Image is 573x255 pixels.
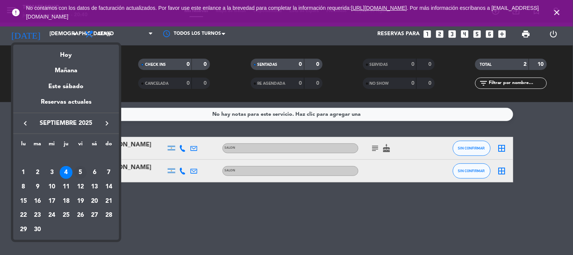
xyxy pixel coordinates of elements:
[17,180,30,193] div: 8
[16,151,116,166] td: SEP.
[16,194,31,208] td: 15 de septiembre de 2025
[73,165,88,180] td: 5 de septiembre de 2025
[31,195,44,208] div: 16
[45,195,58,208] div: 17
[59,140,73,151] th: jueves
[74,166,87,179] div: 5
[45,166,58,179] div: 3
[45,180,58,193] div: 10
[102,119,111,128] i: keyboard_arrow_right
[31,165,45,180] td: 2 de septiembre de 2025
[45,140,59,151] th: miércoles
[88,209,101,222] div: 27
[45,209,58,222] div: 24
[59,208,73,222] td: 25 de septiembre de 2025
[31,209,44,222] div: 23
[60,195,73,208] div: 18
[100,118,114,128] button: keyboard_arrow_right
[59,180,73,194] td: 11 de septiembre de 2025
[88,208,102,222] td: 27 de septiembre de 2025
[17,166,30,179] div: 1
[73,194,88,208] td: 19 de septiembre de 2025
[31,222,45,237] td: 30 de septiembre de 2025
[21,119,30,128] i: keyboard_arrow_left
[88,140,102,151] th: sábado
[16,222,31,237] td: 29 de septiembre de 2025
[59,165,73,180] td: 4 de septiembre de 2025
[102,180,116,194] td: 14 de septiembre de 2025
[32,118,100,128] span: septiembre 2025
[16,208,31,222] td: 22 de septiembre de 2025
[13,45,119,60] div: Hoy
[31,140,45,151] th: martes
[16,165,31,180] td: 1 de septiembre de 2025
[60,180,73,193] div: 11
[31,180,45,194] td: 9 de septiembre de 2025
[45,180,59,194] td: 10 de septiembre de 2025
[16,140,31,151] th: lunes
[74,195,87,208] div: 19
[45,165,59,180] td: 3 de septiembre de 2025
[88,195,101,208] div: 20
[88,166,101,179] div: 6
[102,208,116,222] td: 28 de septiembre de 2025
[102,140,116,151] th: domingo
[102,180,115,193] div: 14
[102,195,115,208] div: 21
[88,194,102,208] td: 20 de septiembre de 2025
[74,180,87,193] div: 12
[17,209,30,222] div: 22
[31,166,44,179] div: 2
[31,180,44,193] div: 9
[88,165,102,180] td: 6 de septiembre de 2025
[45,208,59,222] td: 24 de septiembre de 2025
[60,209,73,222] div: 25
[73,180,88,194] td: 12 de septiembre de 2025
[102,209,115,222] div: 28
[102,166,115,179] div: 7
[13,60,119,76] div: Mañana
[102,194,116,208] td: 21 de septiembre de 2025
[13,76,119,97] div: Este sábado
[31,208,45,222] td: 23 de septiembre de 2025
[45,194,59,208] td: 17 de septiembre de 2025
[31,223,44,236] div: 30
[31,194,45,208] td: 16 de septiembre de 2025
[17,195,30,208] div: 15
[16,180,31,194] td: 8 de septiembre de 2025
[13,97,119,113] div: Reservas actuales
[17,223,30,236] div: 29
[88,180,102,194] td: 13 de septiembre de 2025
[102,165,116,180] td: 7 de septiembre de 2025
[73,140,88,151] th: viernes
[19,118,32,128] button: keyboard_arrow_left
[74,209,87,222] div: 26
[88,180,101,193] div: 13
[73,208,88,222] td: 26 de septiembre de 2025
[60,166,73,179] div: 4
[59,194,73,208] td: 18 de septiembre de 2025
